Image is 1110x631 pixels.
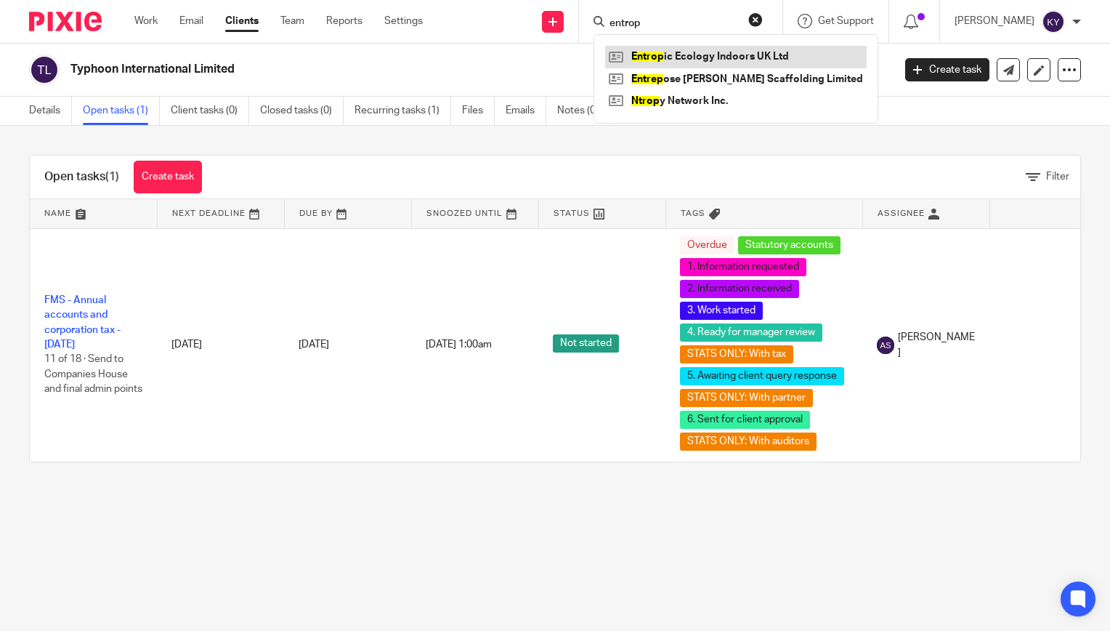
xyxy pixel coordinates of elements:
input: Search [608,17,739,31]
a: Reports [326,14,362,28]
a: Email [179,14,203,28]
a: FMS - Annual accounts and corporation tax - [DATE] [44,295,121,350]
a: Details [29,97,72,125]
span: Not started [553,334,619,353]
a: Files [462,97,495,125]
button: Clear [748,12,763,27]
span: Snoozed Until [426,209,503,217]
span: Statutory accounts [738,236,840,254]
a: Emails [506,97,546,125]
span: 6. Sent for client approval [680,411,810,429]
img: svg%3E [29,55,60,85]
span: STATS ONLY: With partner [680,389,813,407]
td: [DATE] [157,228,284,462]
span: (1) [105,171,119,182]
span: 1. Information requested [680,258,806,276]
h2: Typhoon International Limited [70,62,721,77]
span: 5. Awaiting client query response [680,367,844,385]
span: Get Support [818,16,874,26]
a: Team [280,14,304,28]
h1: Open tasks [44,169,119,185]
span: [DATE] 1:00am [426,339,492,350]
span: STATS ONLY: With tax [680,345,793,363]
a: Work [134,14,158,28]
p: [PERSON_NAME] [955,14,1034,28]
img: svg%3E [877,337,894,354]
a: Client tasks (0) [171,97,249,125]
img: svg%3E [1042,10,1065,33]
a: Settings [384,14,423,28]
a: Closed tasks (0) [260,97,344,125]
a: Notes (0) [557,97,610,125]
span: 4. Ready for manager review [680,323,822,342]
a: Recurring tasks (1) [355,97,451,125]
span: Filter [1046,172,1069,182]
span: Status [554,209,590,217]
img: Pixie [29,12,102,31]
span: [PERSON_NAME] [898,330,975,360]
span: Tags [681,209,705,217]
a: Clients [225,14,259,28]
span: Overdue [680,236,734,254]
a: Create task [905,58,989,81]
a: Create task [134,161,202,193]
span: 2. Information received [680,280,799,298]
span: 3. Work started [680,302,763,320]
span: STATS ONLY: With auditors [680,433,817,451]
span: 11 of 18 · Send to Companies House and final admin points [44,355,142,395]
a: Open tasks (1) [83,97,160,125]
span: [DATE] [299,339,329,350]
